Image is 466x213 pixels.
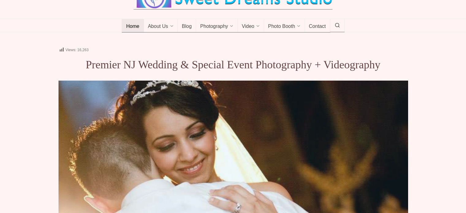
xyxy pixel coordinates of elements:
[242,24,254,30] span: Video
[305,19,330,32] a: Contact
[66,48,76,52] span: Views:
[144,19,178,32] a: About Us
[177,19,196,32] a: Blog
[77,48,89,52] span: 16,263
[200,24,228,30] span: Photography
[182,24,191,30] span: Blog
[148,24,168,30] span: About Us
[86,59,381,71] span: Premier NJ Wedding & Special Event Photography + Videography
[237,19,264,32] a: Video
[122,19,144,32] a: Home
[264,19,305,32] a: Photo Booth
[196,19,238,32] a: Photography
[309,24,326,30] span: Contact
[126,24,139,30] span: Home
[268,24,295,30] span: Photo Booth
